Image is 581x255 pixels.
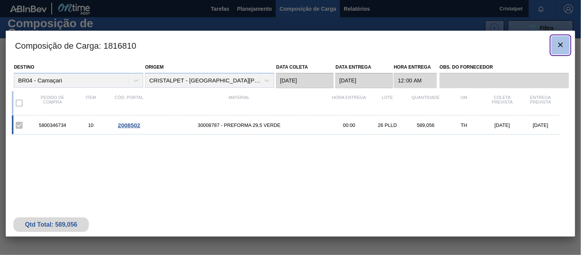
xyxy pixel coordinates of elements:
[407,95,445,111] div: Quantidade
[72,122,110,128] div: 10
[14,64,34,70] label: Destino
[522,122,560,128] div: [DATE]
[6,31,575,60] h3: Composição de Carga : 1816810
[483,122,522,128] div: [DATE]
[110,95,148,111] div: Cód. Portal
[145,64,164,70] label: Origem
[336,64,371,70] label: Data entrega
[330,122,368,128] div: 00:00
[440,62,569,73] label: Obs. do Fornecedor
[336,73,393,88] input: dd/mm/yyyy
[522,95,560,111] div: Entrega Prevista
[19,221,83,228] div: Qtd Total: 589,056
[368,95,407,111] div: Lote
[148,122,330,128] span: 30008787 - PREFORMA 29,5 VERDE
[33,122,72,128] div: 5800346734
[483,95,522,111] div: Coleta Prevista
[394,62,437,73] label: Hora Entrega
[407,122,445,128] div: 589,056
[330,95,368,111] div: Hora Entrega
[445,122,483,128] div: TH
[33,95,72,111] div: Pedido de compra
[276,73,334,88] input: dd/mm/yyyy
[445,95,483,111] div: UM
[110,122,148,128] div: Ir para o Pedido
[118,122,140,128] span: 2008502
[148,95,330,111] div: Material
[72,95,110,111] div: Item
[368,122,407,128] div: 26 PLLD
[276,64,308,70] label: Data coleta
